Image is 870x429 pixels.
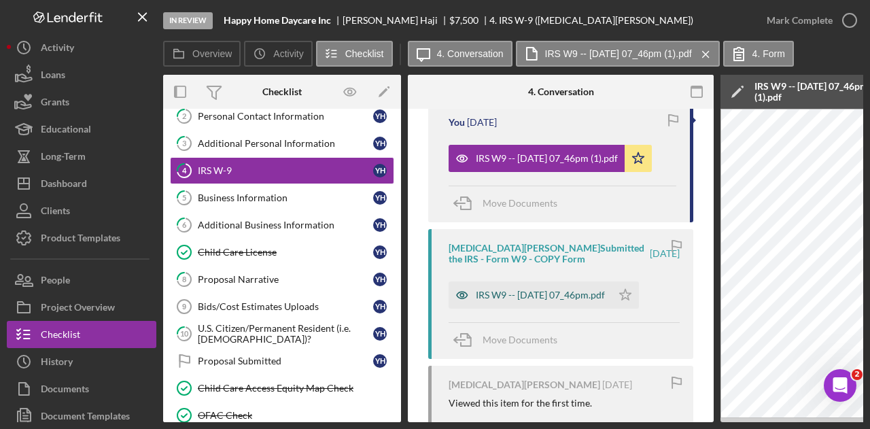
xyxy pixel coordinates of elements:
[7,88,156,116] button: Grants
[41,61,65,92] div: Loans
[182,139,186,148] tspan: 3
[408,41,512,67] button: 4. Conversation
[41,224,120,255] div: Product Templates
[198,301,373,312] div: Bids/Cost Estimates Uploads
[449,145,652,172] button: IRS W9 -- [DATE] 07_46pm (1).pdf
[373,164,387,177] div: Y H
[373,137,387,150] div: Y H
[198,247,373,258] div: Child Care License
[602,379,632,390] time: 2025-07-16 23:44
[7,143,156,170] button: Long-Term
[182,303,186,311] tspan: 9
[170,402,394,429] a: OFAC Check
[437,48,504,59] label: 4. Conversation
[345,48,384,59] label: Checklist
[373,300,387,313] div: Y H
[7,267,156,294] button: People
[7,294,156,321] button: Project Overview
[528,86,594,97] div: 4. Conversation
[7,170,156,197] button: Dashboard
[170,130,394,157] a: 3Additional Personal InformationYH
[180,329,189,338] tspan: 10
[373,273,387,286] div: Y H
[182,193,186,202] tspan: 5
[273,48,303,59] label: Activity
[182,166,187,175] tspan: 4
[449,379,600,390] div: [MEDICAL_DATA][PERSON_NAME]
[41,170,87,201] div: Dashboard
[545,48,692,59] label: IRS W9 -- [DATE] 07_46pm (1).pdf
[262,86,302,97] div: Checklist
[7,375,156,402] button: Documents
[7,116,156,143] button: Educational
[198,138,373,149] div: Additional Personal Information
[449,323,571,357] button: Move Documents
[192,48,232,59] label: Overview
[7,348,156,375] a: History
[41,348,73,379] div: History
[752,48,785,59] label: 4. Form
[467,117,497,128] time: 2025-09-19 15:45
[41,294,115,324] div: Project Overview
[41,34,74,65] div: Activity
[41,321,80,351] div: Checklist
[198,356,373,366] div: Proposal Submitted
[516,41,720,67] button: IRS W9 -- [DATE] 07_46pm (1).pdf
[198,274,373,285] div: Proposal Narrative
[7,34,156,61] button: Activity
[170,293,394,320] a: 9Bids/Cost Estimates UploadsYH
[170,157,394,184] a: 4IRS W-9YH
[373,327,387,341] div: Y H
[163,41,241,67] button: Overview
[753,7,863,34] button: Mark Complete
[7,224,156,252] a: Product Templates
[7,321,156,348] button: Checklist
[170,375,394,402] a: Child Care Access Equity Map Check
[7,61,156,88] button: Loans
[449,117,465,128] div: You
[244,41,312,67] button: Activity
[449,14,478,26] span: $7,500
[198,111,373,122] div: Personal Contact Information
[41,143,86,173] div: Long-Term
[373,109,387,123] div: Y H
[852,369,863,380] span: 2
[182,111,186,120] tspan: 2
[198,383,394,394] div: Child Care Access Equity Map Check
[41,88,69,119] div: Grants
[824,369,856,402] iframe: Intercom live chat
[7,197,156,224] button: Clients
[723,41,794,67] button: 4. Form
[198,165,373,176] div: IRS W-9
[316,41,393,67] button: Checklist
[198,410,394,421] div: OFAC Check
[343,15,449,26] div: [PERSON_NAME] Haji
[170,266,394,293] a: 8Proposal NarrativeYH
[163,12,213,29] div: In Review
[170,239,394,266] a: Child Care LicenseYH
[170,103,394,130] a: 2Personal Contact InformationYH
[224,15,331,26] b: Happy Home Daycare Inc
[170,347,394,375] a: Proposal SubmittedYH
[449,398,592,409] div: Viewed this item for the first time.
[476,153,618,164] div: IRS W9 -- [DATE] 07_46pm (1).pdf
[198,220,373,230] div: Additional Business Information
[41,267,70,297] div: People
[489,15,693,26] div: 4. IRS W-9 ([MEDICAL_DATA][PERSON_NAME])
[483,334,557,345] span: Move Documents
[449,243,648,264] div: [MEDICAL_DATA][PERSON_NAME] Submitted the IRS - Form W9 - COPY Form
[373,218,387,232] div: Y H
[170,184,394,211] a: 5Business InformationYH
[170,320,394,347] a: 10U.S. Citizen/Permanent Resident (i.e. [DEMOGRAPHIC_DATA])?YH
[373,245,387,259] div: Y H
